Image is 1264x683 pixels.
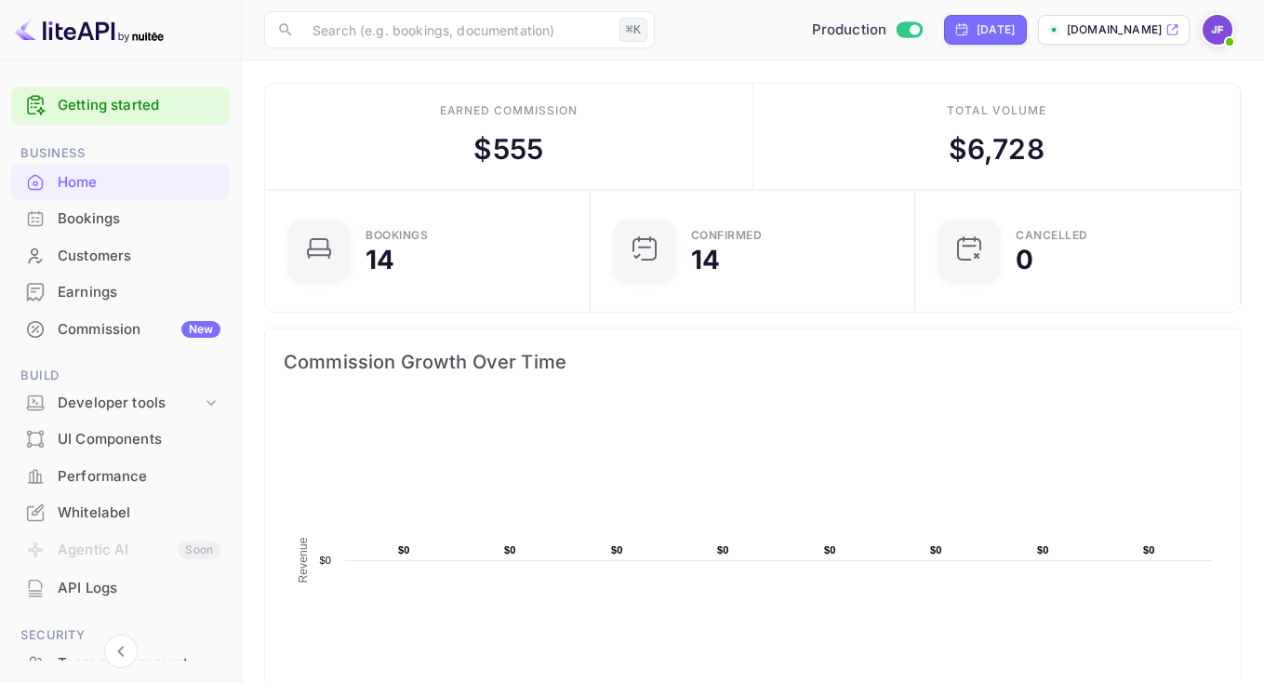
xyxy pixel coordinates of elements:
[691,230,763,241] div: Confirmed
[805,20,930,41] div: Switch to Sandbox mode
[58,246,220,267] div: Customers
[104,635,138,668] button: Collapse navigation
[297,537,310,583] text: Revenue
[11,422,230,456] a: UI Components
[58,319,220,341] div: Commission
[11,387,230,420] div: Developer tools
[504,544,516,556] text: $0
[58,282,220,303] div: Earnings
[930,544,942,556] text: $0
[1037,544,1049,556] text: $0
[11,459,230,495] div: Performance
[58,393,202,414] div: Developer tools
[58,172,220,194] div: Home
[58,466,220,488] div: Performance
[11,646,230,680] a: Team management
[11,625,230,646] span: Security
[947,102,1046,119] div: Total volume
[366,230,428,241] div: Bookings
[473,128,543,170] div: $ 555
[11,495,230,531] div: Whitelabel
[1067,21,1162,38] p: [DOMAIN_NAME]
[11,459,230,493] a: Performance
[1143,544,1155,556] text: $0
[11,201,230,237] div: Bookings
[58,95,220,116] a: Getting started
[11,275,230,311] div: Earnings
[366,247,394,273] div: 14
[1203,15,1232,45] img: Jenny Frimer
[11,238,230,273] a: Customers
[611,544,623,556] text: $0
[1016,230,1088,241] div: CANCELLED
[11,165,230,201] div: Home
[284,347,1222,377] span: Commission Growth Over Time
[1016,247,1033,273] div: 0
[11,366,230,386] span: Build
[11,165,230,199] a: Home
[58,208,220,230] div: Bookings
[11,143,230,164] span: Business
[15,15,164,45] img: LiteAPI logo
[691,247,720,273] div: 14
[58,653,220,675] div: Team management
[812,20,887,41] span: Production
[11,570,230,605] a: API Logs
[301,11,612,48] input: Search (e.g. bookings, documentation)
[58,502,220,524] div: Whitelabel
[58,429,220,450] div: UI Components
[11,87,230,125] div: Getting started
[717,544,729,556] text: $0
[619,18,647,42] div: ⌘K
[11,312,230,346] a: CommissionNew
[824,544,836,556] text: $0
[319,555,331,566] text: $0
[977,21,1015,38] div: [DATE]
[58,578,220,599] div: API Logs
[949,128,1044,170] div: $ 6,728
[11,570,230,607] div: API Logs
[11,495,230,529] a: Whitelabel
[440,102,578,119] div: Earned commission
[11,201,230,235] a: Bookings
[181,321,220,338] div: New
[11,238,230,275] div: Customers
[398,544,410,556] text: $0
[11,422,230,458] div: UI Components
[11,312,230,348] div: CommissionNew
[11,275,230,309] a: Earnings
